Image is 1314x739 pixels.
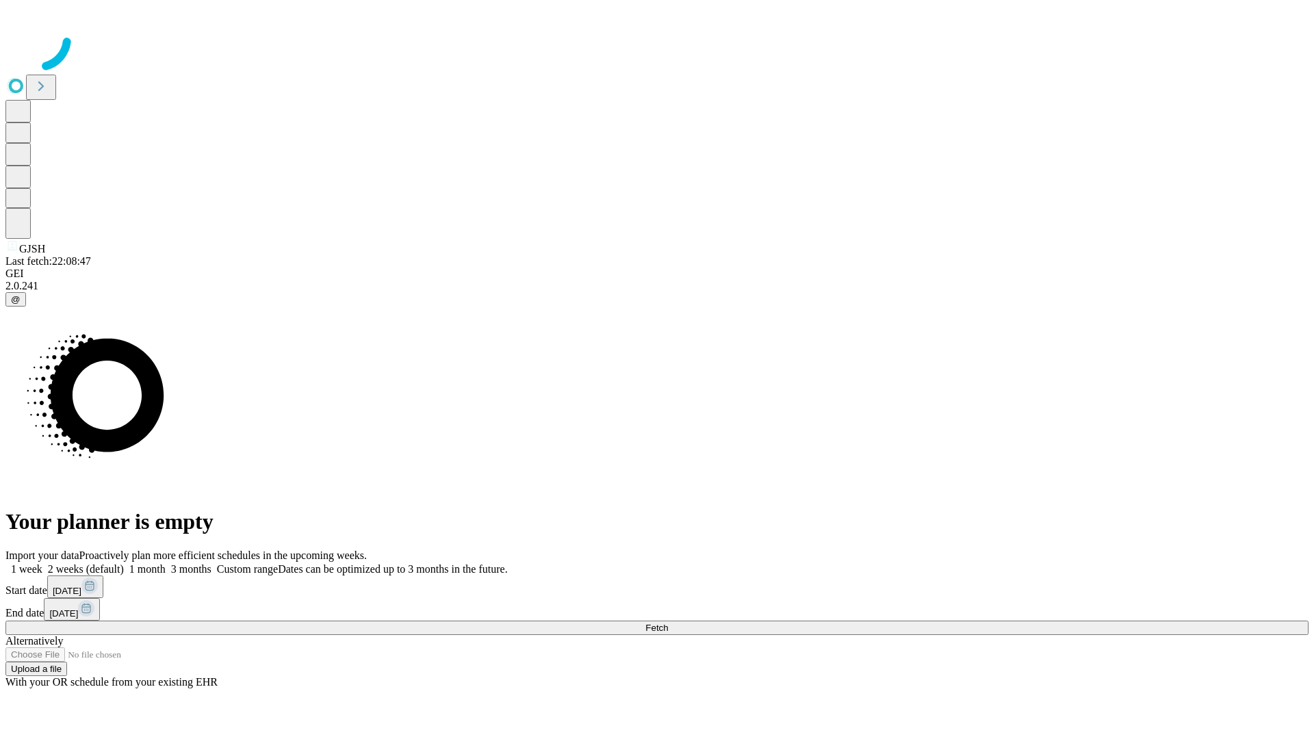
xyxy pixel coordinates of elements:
[5,575,1309,598] div: Start date
[278,563,507,575] span: Dates can be optimized up to 3 months in the future.
[49,608,78,619] span: [DATE]
[5,292,26,307] button: @
[44,598,100,621] button: [DATE]
[5,621,1309,635] button: Fetch
[5,549,79,561] span: Import your data
[47,575,103,598] button: [DATE]
[5,635,63,647] span: Alternatively
[645,623,668,633] span: Fetch
[171,563,211,575] span: 3 months
[5,676,218,688] span: With your OR schedule from your existing EHR
[11,563,42,575] span: 1 week
[5,662,67,676] button: Upload a file
[5,255,91,267] span: Last fetch: 22:08:47
[5,509,1309,534] h1: Your planner is empty
[129,563,166,575] span: 1 month
[217,563,278,575] span: Custom range
[53,586,81,596] span: [DATE]
[19,243,45,255] span: GJSH
[5,280,1309,292] div: 2.0.241
[79,549,367,561] span: Proactively plan more efficient schedules in the upcoming weeks.
[11,294,21,304] span: @
[5,598,1309,621] div: End date
[48,563,124,575] span: 2 weeks (default)
[5,268,1309,280] div: GEI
